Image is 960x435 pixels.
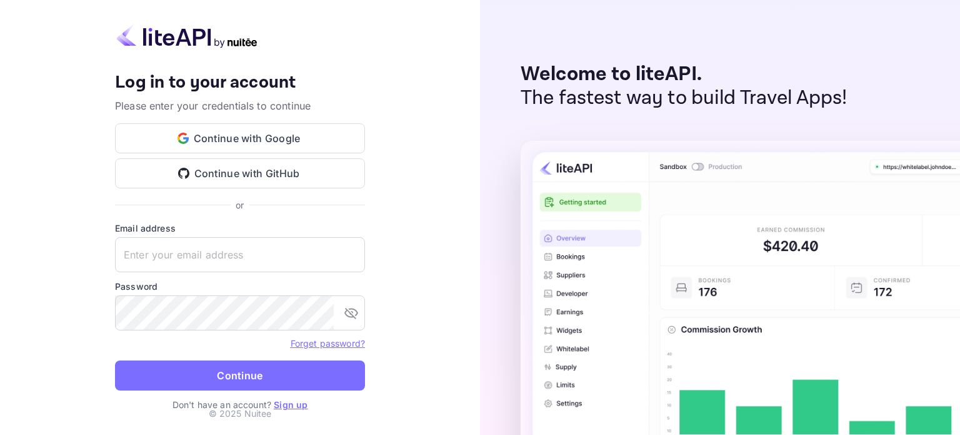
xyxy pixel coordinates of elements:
[115,24,259,48] img: liteapi
[115,72,365,94] h4: Log in to your account
[521,86,847,110] p: The fastest way to build Travel Apps!
[115,237,365,272] input: Enter your email address
[209,407,272,420] p: © 2025 Nuitee
[115,398,365,411] p: Don't have an account?
[291,338,365,349] a: Forget password?
[274,399,307,410] a: Sign up
[115,158,365,188] button: Continue with GitHub
[521,63,847,86] p: Welcome to liteAPI.
[236,198,244,212] p: or
[339,300,364,325] button: toggle password visibility
[115,222,365,235] label: Email address
[115,361,365,391] button: Continue
[291,337,365,349] a: Forget password?
[115,98,365,113] p: Please enter your credentials to continue
[115,280,365,293] label: Password
[115,123,365,153] button: Continue with Google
